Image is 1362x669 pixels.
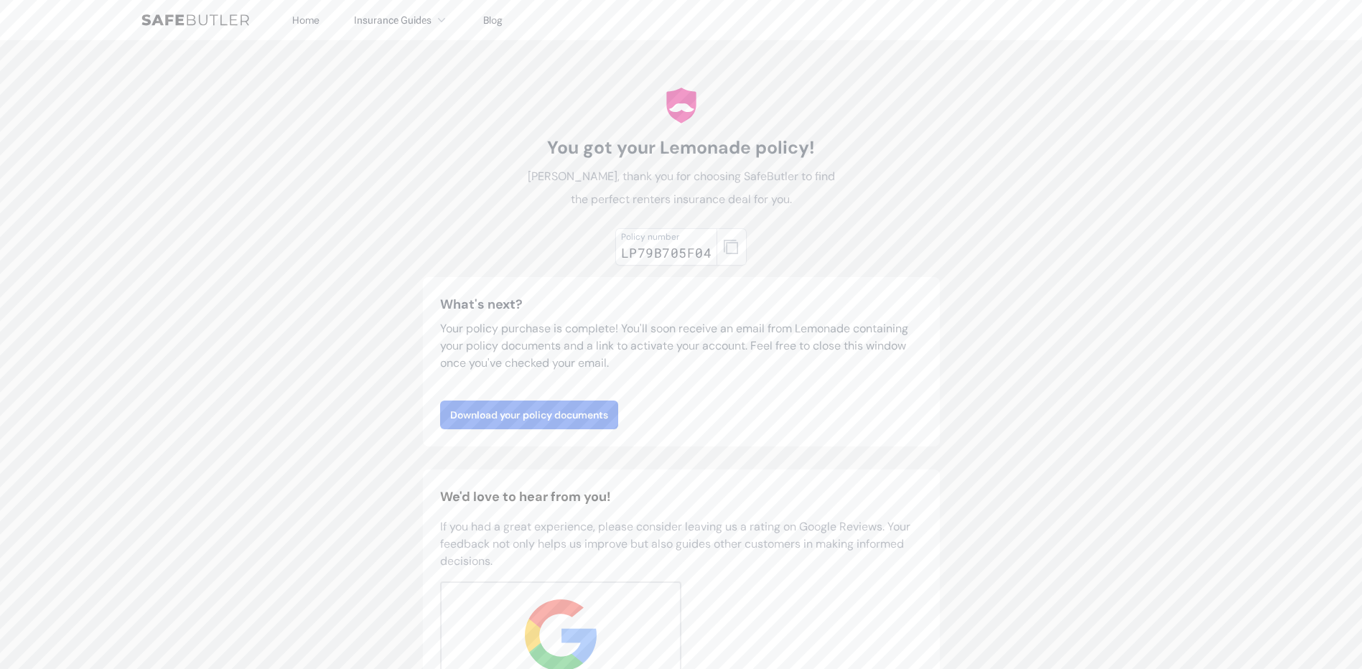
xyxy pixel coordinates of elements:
a: Home [292,14,319,27]
h3: What's next? [440,294,923,314]
p: Your policy purchase is complete! You'll soon receive an email from Lemonade containing your poli... [440,320,923,372]
p: [PERSON_NAME], thank you for choosing SafeButler to find the perfect renters insurance deal for you. [521,165,842,211]
h1: You got your Lemonade policy! [521,136,842,159]
a: Blog [483,14,503,27]
a: Download your policy documents [440,401,618,429]
h2: We'd love to hear from you! [440,487,923,507]
div: LP79B705F04 [621,243,712,263]
div: Policy number [621,231,712,243]
img: SafeButler Text Logo [141,14,249,26]
p: If you had a great experience, please consider leaving us a rating on Google Reviews. Your feedba... [440,518,923,570]
button: Insurance Guides [354,11,449,29]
